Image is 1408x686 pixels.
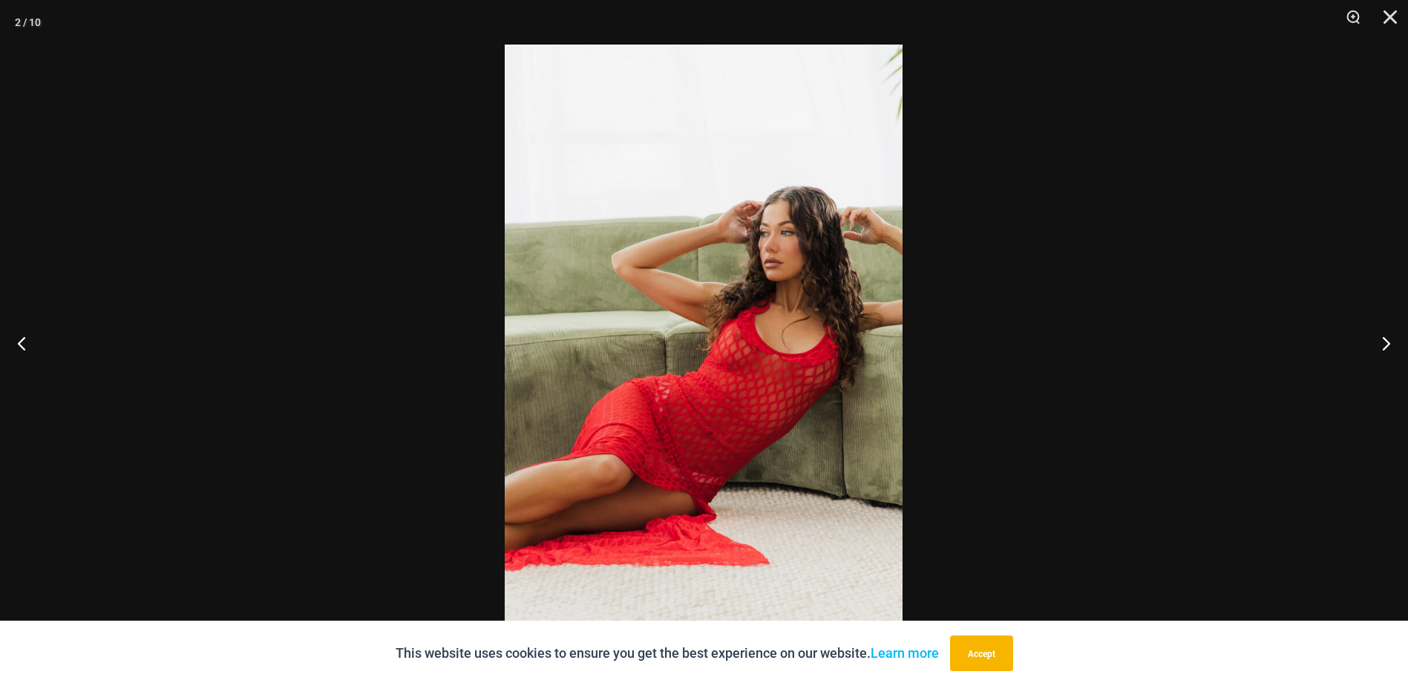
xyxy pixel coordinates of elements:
button: Next [1352,306,1408,380]
a: Learn more [871,645,939,661]
img: Sometimes Red 587 Dress 09 [505,45,903,641]
p: This website uses cookies to ensure you get the best experience on our website. [396,642,939,664]
button: Accept [950,636,1013,671]
div: 2 / 10 [15,11,41,33]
